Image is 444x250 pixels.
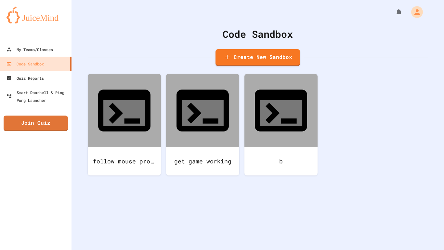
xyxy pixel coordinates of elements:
[7,60,44,68] div: Code Sandbox
[88,27,428,41] div: Code Sandbox
[7,89,69,104] div: Smart Doorbell & Ping Pong Launcher
[404,5,424,20] div: My Account
[88,147,161,175] div: follow mouse project
[7,7,65,23] img: logo-orange.svg
[166,147,239,175] div: get game working
[244,147,318,175] div: b
[7,74,44,82] div: Quiz Reports
[7,46,53,53] div: My Teams/Classes
[383,7,404,18] div: My Notifications
[4,116,68,131] a: Join Quiz
[215,49,300,66] a: Create New Sandbox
